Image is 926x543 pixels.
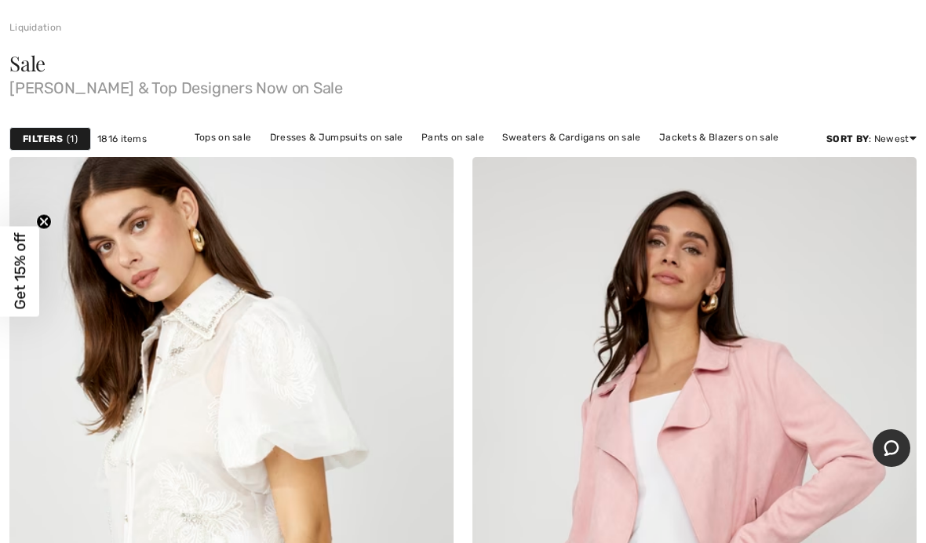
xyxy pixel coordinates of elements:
[67,132,78,146] span: 1
[262,127,411,148] a: Dresses & Jumpsuits on sale
[11,233,29,310] span: Get 15% off
[476,148,578,168] a: Outerwear on sale
[9,49,46,77] span: Sale
[826,133,869,144] strong: Sort By
[414,127,492,148] a: Pants on sale
[826,132,917,146] div: : Newest
[23,132,63,146] strong: Filters
[97,132,147,146] span: 1816 items
[396,148,473,168] a: Skirts on sale
[494,127,648,148] a: Sweaters & Cardigans on sale
[873,429,910,468] iframe: Opens a widget where you can chat to one of our agents
[651,127,787,148] a: Jackets & Blazers on sale
[187,127,260,148] a: Tops on sale
[9,74,917,96] span: [PERSON_NAME] & Top Designers Now on Sale
[9,22,61,33] a: Liquidation
[36,214,52,230] button: Close teaser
